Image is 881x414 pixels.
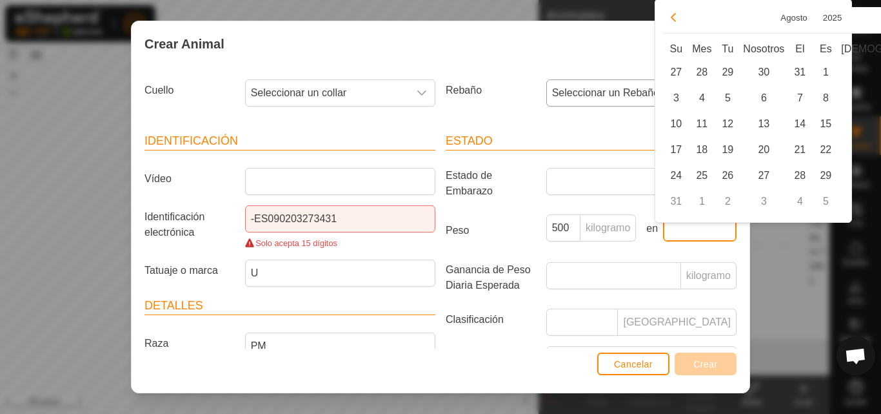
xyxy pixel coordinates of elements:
[813,59,838,85] td: 1
[813,137,838,163] td: 22
[144,265,218,276] font: Tatuaje o marca
[446,170,493,196] font: Estado de Embarazo
[818,10,847,25] button: Elija el año
[758,67,769,78] font: 30
[794,118,806,129] font: 14
[740,137,787,163] td: 20
[446,134,493,147] font: Estado
[813,163,838,189] td: 29
[787,85,813,111] td: 7
[623,316,731,327] font: [GEOGRAPHIC_DATA]
[836,336,875,375] a: Chat abierto
[787,111,813,137] td: 14
[696,118,708,129] font: 11
[144,134,238,147] font: Identificación
[144,37,224,51] font: Crear Animal
[740,189,787,214] td: 3
[787,59,813,85] td: 31
[670,144,682,155] font: 17
[689,163,715,189] td: 25
[775,10,813,25] button: Elija mes
[446,85,482,96] font: Rebaño
[740,111,787,137] td: 13
[547,80,710,106] span: 1
[787,163,813,189] td: 28
[787,137,813,163] td: 21
[813,85,838,111] td: 8
[820,170,831,181] font: 29
[795,43,804,54] font: El
[246,80,409,106] span: 1720217016
[743,43,784,54] font: Nosotros
[820,43,832,54] font: Es
[144,338,168,349] font: Raza
[670,67,682,78] font: 27
[689,189,715,214] td: 1
[670,170,682,181] font: 24
[725,92,731,103] font: 5
[797,92,803,103] font: 7
[696,170,708,181] font: 25
[715,189,740,214] td: 2
[715,137,740,163] td: 19
[722,144,733,155] font: 19
[675,353,737,375] button: Crear
[663,163,689,189] td: 24
[740,85,787,111] td: 6
[780,13,807,23] font: Agosto
[692,43,711,54] font: Mes
[820,144,831,155] font: 22
[722,170,733,181] font: 26
[144,211,204,238] font: Identificación electrónica
[696,144,708,155] font: 18
[673,92,679,103] font: 3
[689,85,715,111] td: 4
[663,137,689,163] td: 17
[255,238,337,248] font: Solo acepta 15 dígitos
[813,111,838,137] td: 15
[699,92,705,103] font: 4
[787,189,813,214] td: 4
[823,13,842,23] font: 2025
[715,163,740,189] td: 26
[686,270,731,281] font: kilogramo
[794,170,806,181] font: 28
[663,85,689,111] td: 3
[693,359,718,369] font: Crear
[446,314,504,325] font: Clasificación
[663,189,689,214] td: 31
[144,173,172,184] font: Vídeo
[715,85,740,111] td: 5
[696,67,708,78] font: 28
[663,7,684,28] button: Mes anterior
[820,118,831,129] font: 15
[823,67,829,78] font: 1
[663,59,689,85] td: 27
[670,118,682,129] font: 10
[670,43,683,54] font: Su
[794,144,806,155] font: 21
[251,87,347,98] font: Seleccionar un collar
[758,170,769,181] font: 27
[646,223,658,234] font: en
[144,299,203,312] font: Detalles
[758,144,769,155] font: 20
[689,137,715,163] td: 18
[813,189,838,214] td: 5
[586,222,630,233] font: kilogramo
[689,111,715,137] td: 11
[794,67,806,78] font: 31
[740,59,787,85] td: 30
[761,92,767,103] font: 6
[663,111,689,137] td: 10
[715,111,740,137] td: 12
[144,85,173,96] font: Cuello
[614,359,653,369] font: Cancelar
[715,59,740,85] td: 29
[823,92,829,103] font: 8
[722,118,733,129] font: 12
[740,163,787,189] td: 27
[446,225,469,236] font: Peso
[689,59,715,85] td: 28
[552,87,659,98] font: Seleccionar un Rebaño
